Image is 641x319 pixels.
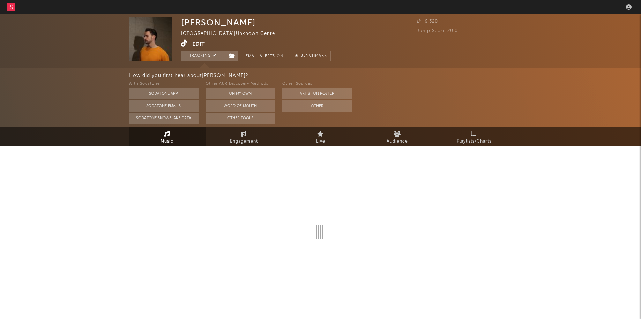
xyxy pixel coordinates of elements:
[316,137,325,146] span: Live
[181,51,225,61] button: Tracking
[206,113,275,124] button: Other Tools
[181,30,283,38] div: [GEOGRAPHIC_DATA] | Unknown Genre
[282,88,352,99] button: Artist on Roster
[300,52,327,60] span: Benchmark
[242,51,287,61] button: Email AlertsOn
[206,88,275,99] button: On My Own
[192,40,205,48] button: Edit
[129,113,199,124] button: Sodatone Snowflake Data
[129,88,199,99] button: Sodatone App
[282,127,359,146] a: Live
[161,137,173,146] span: Music
[277,54,283,58] em: On
[129,80,199,88] div: With Sodatone
[436,127,513,146] a: Playlists/Charts
[282,80,352,88] div: Other Sources
[282,100,352,112] button: Other
[359,127,436,146] a: Audience
[457,137,491,146] span: Playlists/Charts
[417,29,458,33] span: Jump Score: 20.0
[291,51,331,61] a: Benchmark
[129,100,199,112] button: Sodatone Emails
[129,127,206,146] a: Music
[206,80,275,88] div: Other A&R Discovery Methods
[230,137,258,146] span: Engagement
[181,17,256,28] div: [PERSON_NAME]
[387,137,408,146] span: Audience
[206,100,275,112] button: Word Of Mouth
[417,19,438,24] span: 6,320
[206,127,282,146] a: Engagement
